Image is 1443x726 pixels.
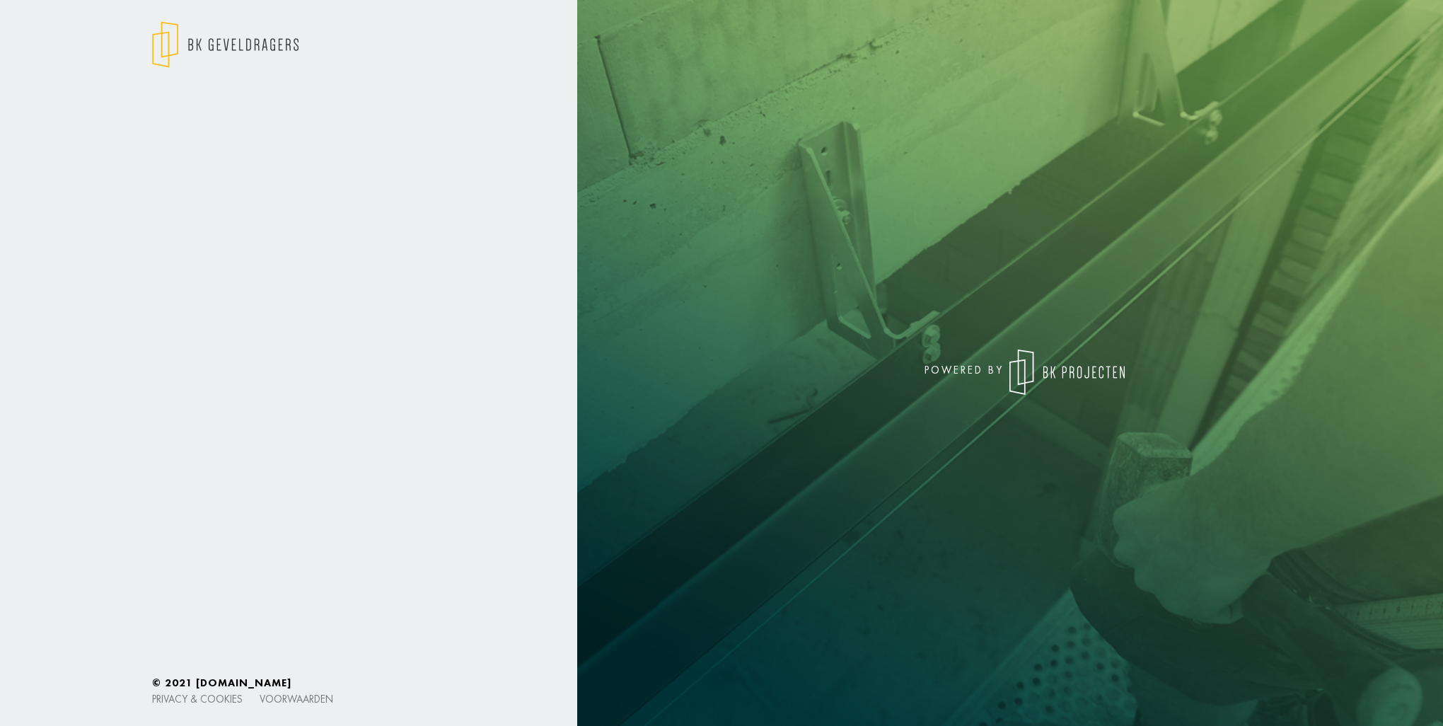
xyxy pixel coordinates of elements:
div: powered by [732,350,1125,395]
img: logo [152,21,299,68]
img: logo [1009,350,1125,395]
a: Privacy & cookies [152,692,243,705]
a: Voorwaarden [260,692,333,705]
h6: © 2021 [DOMAIN_NAME] [152,676,1291,689]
